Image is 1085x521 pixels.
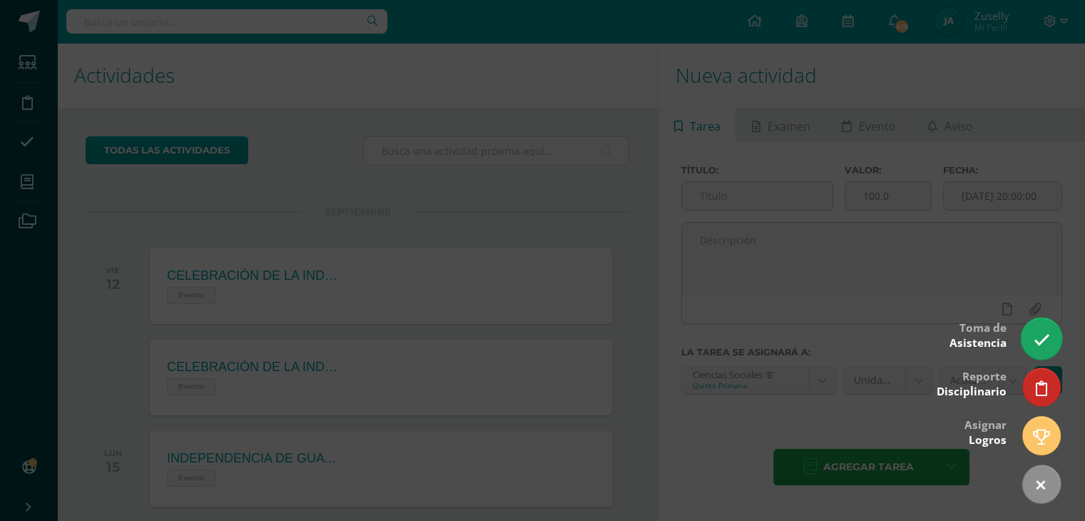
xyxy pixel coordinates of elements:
span: Asistencia [949,335,1007,350]
div: Reporte [937,360,1007,406]
span: Logros [969,433,1007,447]
div: Asignar [964,408,1007,455]
div: Toma de [949,311,1007,358]
span: Disciplinario [937,384,1007,399]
